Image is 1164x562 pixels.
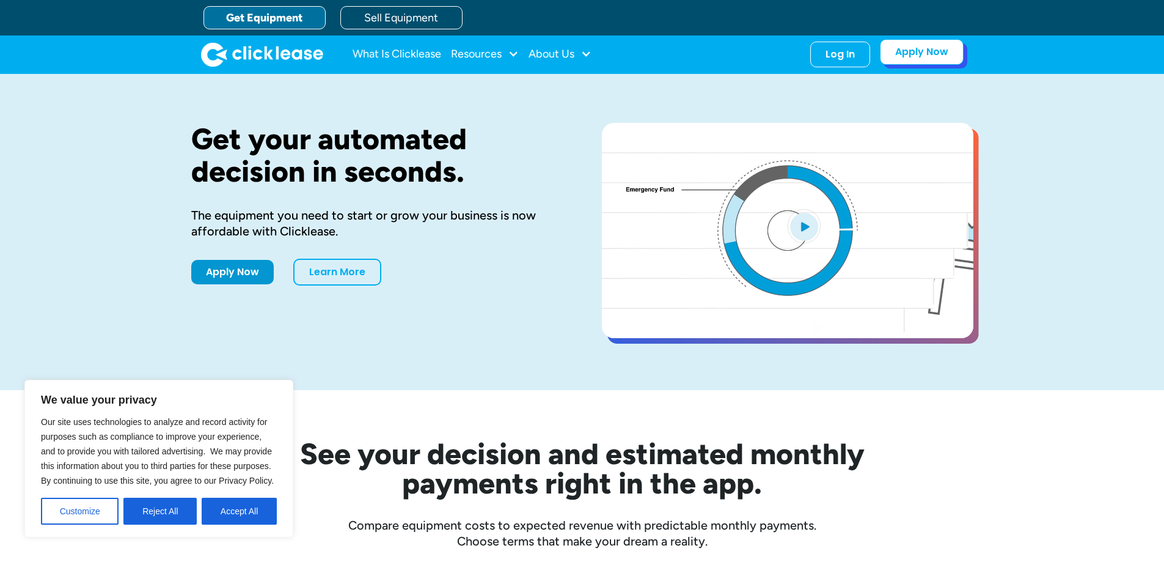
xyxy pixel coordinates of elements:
[825,48,855,61] div: Log In
[293,259,381,286] a: Learn More
[201,42,323,67] img: Clicklease logo
[202,498,277,525] button: Accept All
[191,123,563,188] h1: Get your automated decision in seconds.
[340,6,463,29] a: Sell Equipment
[353,42,441,67] a: What Is Clicklease
[529,42,591,67] div: About Us
[788,209,821,243] img: Blue play button logo on a light blue circular background
[880,39,964,65] a: Apply Now
[451,42,519,67] div: Resources
[191,207,563,239] div: The equipment you need to start or grow your business is now affordable with Clicklease.
[191,260,274,284] a: Apply Now
[240,439,924,498] h2: See your decision and estimated monthly payments right in the app.
[24,380,293,538] div: We value your privacy
[201,42,323,67] a: home
[123,498,197,525] button: Reject All
[41,498,119,525] button: Customize
[602,123,973,338] a: open lightbox
[41,393,277,407] p: We value your privacy
[191,517,973,549] div: Compare equipment costs to expected revenue with predictable monthly payments. Choose terms that ...
[41,417,274,486] span: Our site uses technologies to analyze and record activity for purposes such as compliance to impr...
[203,6,326,29] a: Get Equipment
